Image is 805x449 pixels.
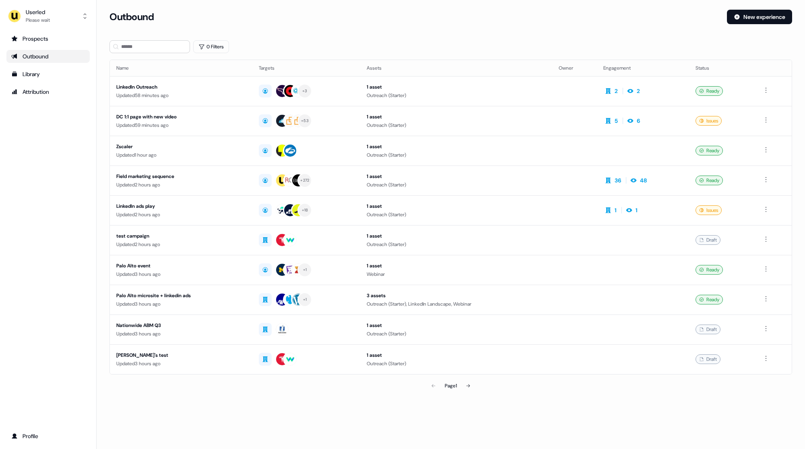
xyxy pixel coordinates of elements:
div: 1 [615,206,617,214]
div: 2 [615,87,618,95]
div: test campaign [116,232,246,240]
div: Outreach (Starter) [367,211,546,219]
div: Updated 3 hours ago [116,360,246,368]
div: + 272 [300,177,309,184]
div: Ready [696,265,723,275]
div: Updated 58 minutes ago [116,91,246,99]
div: Updated 3 hours ago [116,330,246,338]
div: Ready [696,295,723,304]
div: + 1 [303,266,307,273]
a: Go to attribution [6,85,90,98]
div: Please wait [26,16,50,24]
th: Name [110,60,252,76]
div: Outreach (Starter) [367,121,546,129]
div: + 1 [303,296,307,303]
th: Engagement [597,60,689,76]
div: LinkedIn ads play [116,202,246,210]
div: Outreach (Starter) [367,240,546,248]
div: Outreach (Starter) [367,360,546,368]
div: 1 asset [367,351,546,359]
div: DC 1:1 page with new video [116,113,246,121]
div: Updated 2 hours ago [116,181,246,189]
div: Outreach (Starter), LinkedIn Landscape, Webinar [367,300,546,308]
button: 0 Filters [193,40,229,53]
div: Draft [696,325,720,334]
div: 2 [637,87,640,95]
div: Userled [26,8,50,16]
div: Palo Alto microsite + linkedin ads [116,292,246,300]
button: New experience [727,10,792,24]
div: Palo Alto event [116,262,246,270]
div: Updated 2 hours ago [116,240,246,248]
div: Issues [696,205,722,215]
div: 1 asset [367,202,546,210]
div: Updated 3 hours ago [116,300,246,308]
div: Draft [696,354,720,364]
div: Ready [696,176,723,185]
div: Outreach (Starter) [367,91,546,99]
div: Profile [11,432,85,440]
div: Library [11,70,85,78]
div: Ready [696,86,723,96]
th: Assets [360,60,552,76]
div: 48 [640,176,647,184]
div: Outreach (Starter) [367,151,546,159]
div: Updated 3 hours ago [116,270,246,278]
div: Ready [696,146,723,155]
div: 3 assets [367,292,546,300]
div: Zscaler [116,143,246,151]
button: UserledPlease wait [6,6,90,26]
div: 1 asset [367,113,546,121]
a: Go to outbound experience [6,50,90,63]
div: 1 asset [367,83,546,91]
div: Webinar [367,270,546,278]
div: LinkedIn Outreach [116,83,246,91]
div: 36 [615,176,621,184]
div: 6 [637,117,640,125]
div: Prospects [11,35,85,43]
div: 1 asset [367,232,546,240]
th: Targets [252,60,360,76]
div: 1 asset [367,321,546,329]
div: [PERSON_NAME]'s test [116,351,246,359]
div: + 3 [302,87,308,95]
div: Draft [696,235,720,245]
a: Go to profile [6,430,90,443]
div: 1 asset [367,172,546,180]
div: Updated 2 hours ago [116,211,246,219]
th: Owner [552,60,597,76]
div: Attribution [11,88,85,96]
div: Field marketing sequence [116,172,246,180]
h3: Outbound [109,11,154,23]
div: 1 asset [367,143,546,151]
div: 5 [615,117,618,125]
a: Go to templates [6,68,90,81]
div: Outreach (Starter) [367,181,546,189]
div: Updated 59 minutes ago [116,121,246,129]
th: Status [689,60,755,76]
div: 1 [636,206,638,214]
div: Outbound [11,52,85,60]
div: + 18 [302,207,308,214]
div: Updated 1 hour ago [116,151,246,159]
a: Go to prospects [6,32,90,45]
div: Page 1 [445,382,457,390]
div: Nationwide ABM Q3 [116,321,246,329]
div: Issues [696,116,722,126]
div: 1 asset [367,262,546,270]
div: + 53 [301,117,309,124]
div: Outreach (Starter) [367,330,546,338]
